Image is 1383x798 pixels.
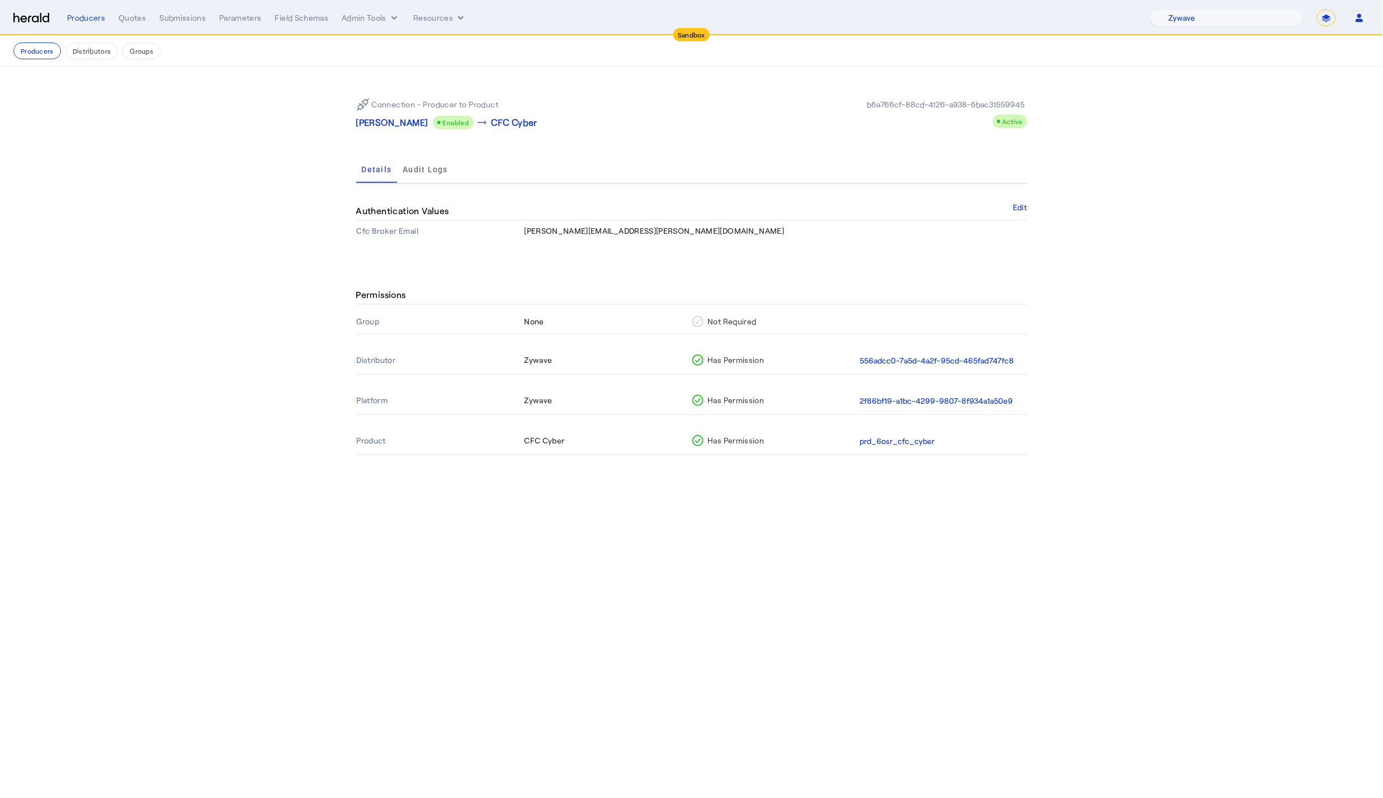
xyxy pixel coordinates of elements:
button: prd_6osr_cfc_cyber [860,435,935,448]
button: 2f86bf19-a1bc-4299-9807-8f934a1a50e9 [860,395,1013,408]
button: internal dropdown menu [342,12,400,23]
div: Has Permission [692,355,855,366]
th: Zywave [524,348,692,374]
div: Producers [67,12,105,23]
span: Active [1003,117,1023,125]
span: Enabled [443,119,469,126]
button: 556adcc0-7a5d-4a2f-95cd-465fad747fc8 [860,355,1014,367]
h4: Permissions [356,288,410,301]
img: Herald Logo [13,13,49,23]
div: Has Permission [692,395,855,406]
button: Producers [13,43,61,59]
button: Distributors [65,43,119,59]
button: Groups [122,43,161,59]
p: [PERSON_NAME] [356,116,428,129]
th: Zywave [524,388,692,414]
div: b6a766cf-88cd-4126-a938-6bac31559945 [865,99,1027,110]
div: Field Schemas [275,12,329,23]
p: CFC Cyber [492,116,538,129]
th: CFC Cyber [524,428,692,455]
div: Has Permission [692,435,855,446]
span: Audit Logs [403,166,448,173]
span: [PERSON_NAME][EMAIL_ADDRESS][PERSON_NAME][DOMAIN_NAME] [525,226,785,235]
th: Product [356,428,524,455]
div: Not Required [692,316,855,327]
div: Sandbox [673,28,710,41]
button: Resources dropdown menu [413,12,466,23]
button: Edit [1013,204,1027,211]
div: Parameters [219,12,262,23]
div: Submissions [159,12,206,23]
th: None [524,309,692,334]
div: Quotes [119,12,146,23]
span: Details [362,166,392,173]
th: Cfc Broker Email [356,221,524,241]
p: Connection - Producer to Product [372,99,499,110]
h4: Authentication Values [356,204,454,218]
th: Group [356,309,524,334]
mat-icon: arrow_right_alt [476,116,489,129]
th: Platform [356,388,524,414]
th: Distributor [356,348,524,374]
